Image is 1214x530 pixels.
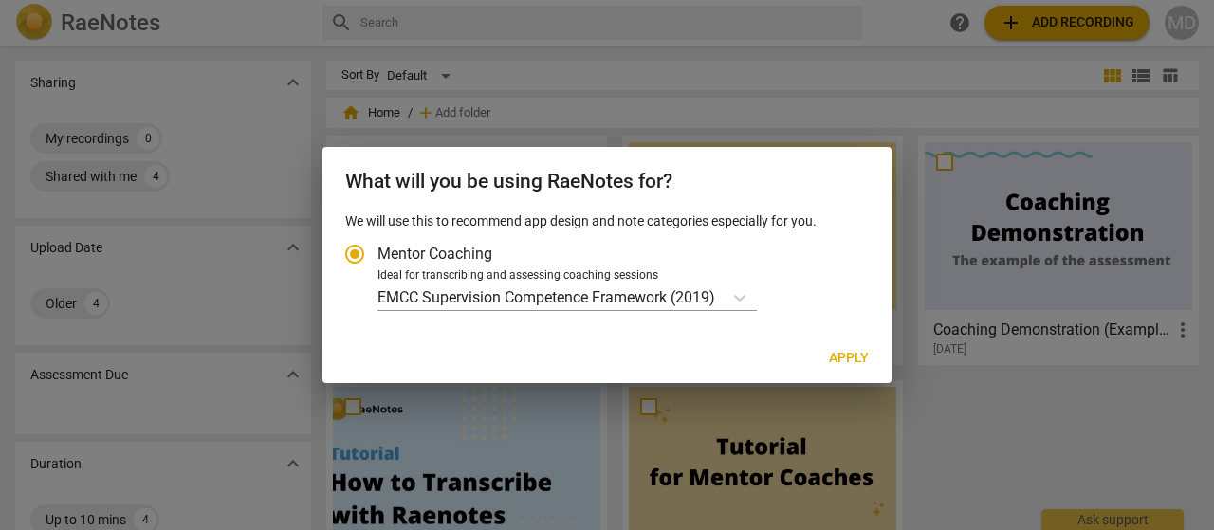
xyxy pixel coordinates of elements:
[377,286,715,308] p: EMCC Supervision Competence Framework (2019)
[829,349,869,368] span: Apply
[717,288,721,306] input: Ideal for transcribing and assessing coaching sessionsEMCC Supervision Competence Framework (2019)
[345,170,869,193] h2: What will you be using RaeNotes for?
[345,231,869,312] div: Account type
[345,211,869,231] p: We will use this to recommend app design and note categories especially for you.
[814,341,884,375] button: Apply
[377,267,863,284] div: Ideal for transcribing and assessing coaching sessions
[377,243,492,265] span: Mentor Coaching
